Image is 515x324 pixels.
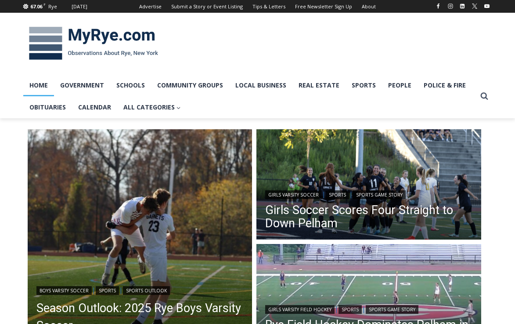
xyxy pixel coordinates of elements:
[346,74,382,96] a: Sports
[256,129,481,242] img: (PHOTO: Rye Girls Soccer's Samantha Yeh scores a goal in her team's 4-1 victory over Pelham on Se...
[23,74,54,96] a: Home
[229,74,292,96] a: Local Business
[30,3,42,10] span: 67.06
[457,1,468,11] a: Linkedin
[265,190,322,199] a: Girls Varsity Soccer
[482,1,492,11] a: YouTube
[36,286,92,295] a: Boys Varsity Soccer
[72,96,117,118] a: Calendar
[292,74,346,96] a: Real Estate
[366,305,418,314] a: Sports Game Story
[23,74,476,119] nav: Primary Navigation
[48,3,57,11] div: Rye
[123,286,170,295] a: Sports Outlook
[123,102,181,112] span: All Categories
[433,1,443,11] a: Facebook
[96,286,119,295] a: Sports
[23,96,72,118] a: Obituaries
[151,74,229,96] a: Community Groups
[445,1,456,11] a: Instagram
[43,2,46,7] span: F
[418,74,472,96] a: Police & Fire
[110,74,151,96] a: Schools
[117,96,187,118] a: All Categories
[23,21,164,66] img: MyRye.com
[339,305,362,314] a: Sports
[265,189,472,199] div: | |
[469,1,480,11] a: X
[476,88,492,104] button: View Search Form
[353,190,406,199] a: Sports Game Story
[54,74,110,96] a: Government
[265,204,472,230] a: Girls Soccer Scores Four Straight to Down Pelham
[326,190,349,199] a: Sports
[72,3,87,11] div: [DATE]
[256,129,481,242] a: Read More Girls Soccer Scores Four Straight to Down Pelham
[382,74,418,96] a: People
[265,305,335,314] a: Girls Varsity Field Hockey
[265,303,472,314] div: | |
[36,284,244,295] div: | |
